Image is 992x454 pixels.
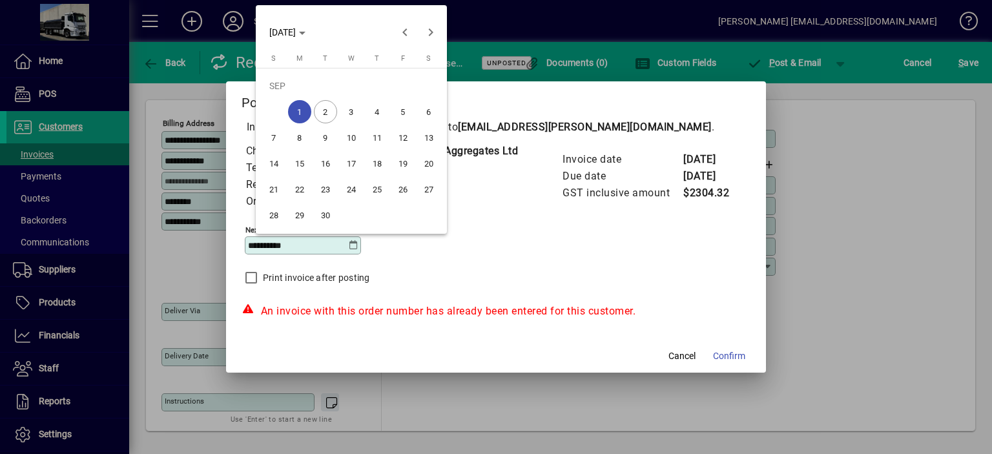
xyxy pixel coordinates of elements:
button: Wed Sep 17 2025 [338,150,364,176]
button: Fri Sep 12 2025 [390,125,416,150]
span: 6 [417,100,440,123]
button: Mon Sep 22 2025 [287,176,313,202]
button: Fri Sep 05 2025 [390,99,416,125]
button: Mon Sep 08 2025 [287,125,313,150]
button: Thu Sep 04 2025 [364,99,390,125]
button: Mon Sep 01 2025 [287,99,313,125]
span: 20 [417,152,440,175]
button: Wed Sep 03 2025 [338,99,364,125]
span: 30 [314,203,337,227]
span: 21 [262,178,285,201]
button: Previous month [392,19,418,45]
button: Sat Sep 13 2025 [416,125,442,150]
span: 16 [314,152,337,175]
span: 14 [262,152,285,175]
span: 13 [417,126,440,149]
span: 12 [391,126,415,149]
button: Sat Sep 27 2025 [416,176,442,202]
button: Choose month and year [264,21,311,44]
span: T [323,54,327,63]
button: Fri Sep 26 2025 [390,176,416,202]
span: 3 [340,100,363,123]
span: S [426,54,431,63]
span: 5 [391,100,415,123]
span: 11 [366,126,389,149]
span: 4 [366,100,389,123]
td: SEP [261,73,442,99]
button: Tue Sep 09 2025 [313,125,338,150]
span: M [296,54,303,63]
span: 22 [288,178,311,201]
span: S [271,54,276,63]
span: 9 [314,126,337,149]
button: Tue Sep 30 2025 [313,202,338,228]
span: 18 [366,152,389,175]
button: Sun Sep 21 2025 [261,176,287,202]
button: Thu Sep 25 2025 [364,176,390,202]
span: 28 [262,203,285,227]
button: Tue Sep 16 2025 [313,150,338,176]
span: 25 [366,178,389,201]
span: 19 [391,152,415,175]
button: Sun Sep 07 2025 [261,125,287,150]
button: Tue Sep 23 2025 [313,176,338,202]
button: Sat Sep 06 2025 [416,99,442,125]
span: 15 [288,152,311,175]
span: 27 [417,178,440,201]
span: 17 [340,152,363,175]
span: 1 [288,100,311,123]
button: Wed Sep 10 2025 [338,125,364,150]
button: Tue Sep 02 2025 [313,99,338,125]
button: Thu Sep 11 2025 [364,125,390,150]
span: 10 [340,126,363,149]
button: Mon Sep 15 2025 [287,150,313,176]
span: 23 [314,178,337,201]
button: Next month [418,19,444,45]
button: Sat Sep 20 2025 [416,150,442,176]
span: 2 [314,100,337,123]
button: Sun Sep 14 2025 [261,150,287,176]
span: T [375,54,379,63]
button: Fri Sep 19 2025 [390,150,416,176]
span: 29 [288,203,311,227]
span: 8 [288,126,311,149]
span: F [401,54,405,63]
button: Thu Sep 18 2025 [364,150,390,176]
span: 7 [262,126,285,149]
button: Sun Sep 28 2025 [261,202,287,228]
span: W [348,54,355,63]
span: [DATE] [269,27,296,37]
button: Mon Sep 29 2025 [287,202,313,228]
span: 24 [340,178,363,201]
button: Wed Sep 24 2025 [338,176,364,202]
span: 26 [391,178,415,201]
